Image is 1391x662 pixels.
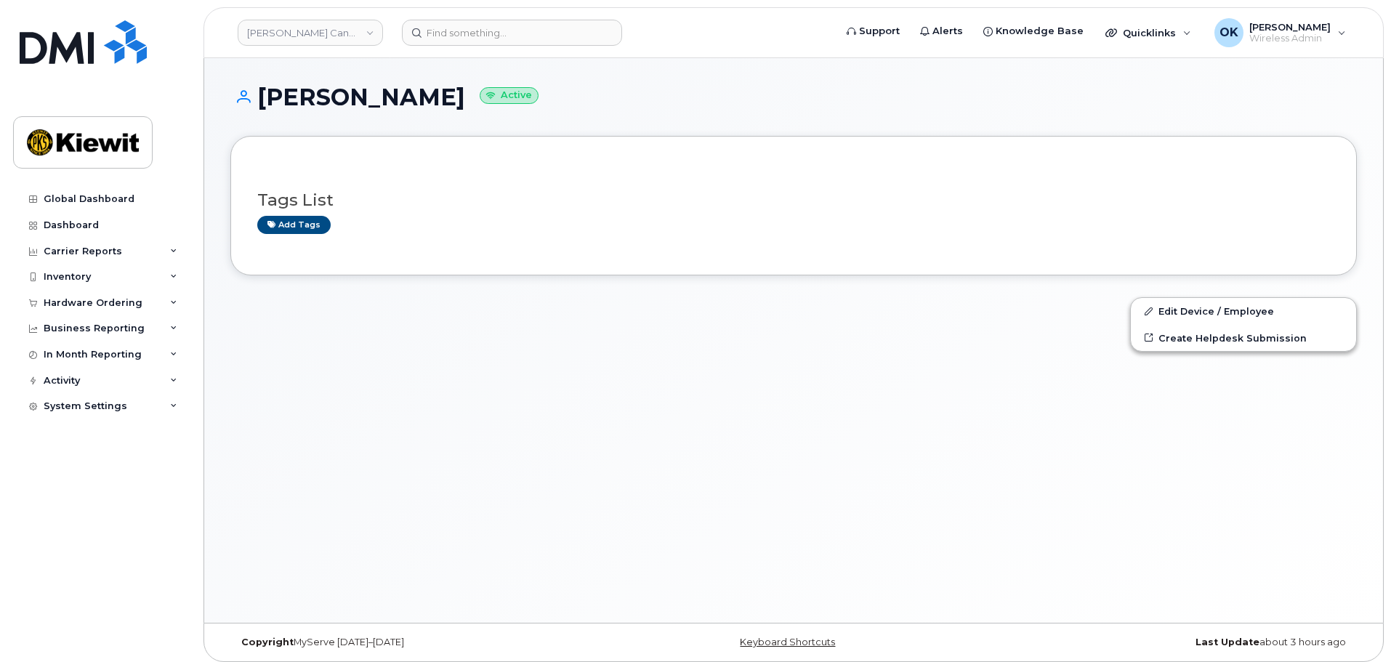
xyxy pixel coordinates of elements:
[230,84,1357,110] h1: [PERSON_NAME]
[1131,298,1356,324] a: Edit Device / Employee
[230,637,606,648] div: MyServe [DATE]–[DATE]
[257,216,331,234] a: Add tags
[1196,637,1259,647] strong: Last Update
[241,637,294,647] strong: Copyright
[981,637,1357,648] div: about 3 hours ago
[740,637,835,647] a: Keyboard Shortcuts
[257,191,1330,209] h3: Tags List
[480,87,539,104] small: Active
[1131,325,1356,351] a: Create Helpdesk Submission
